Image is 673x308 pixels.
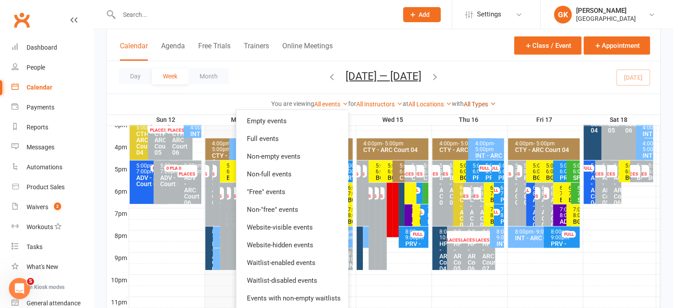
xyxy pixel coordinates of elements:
[642,152,651,183] div: INT - ARC Court 01
[399,163,419,175] span: - 6:00pm
[554,6,572,23] div: GK
[27,278,34,285] span: 5
[514,147,578,153] div: CTY - ARC Court 04
[129,114,204,125] th: Sun 12
[419,11,430,18] span: Add
[573,218,578,250] div: BGN - ARC Court 01
[212,229,212,241] div: 8:00pm
[482,229,494,241] div: 8:00pm
[411,207,431,218] span: - 8:00pm
[625,175,631,206] div: BGN - ARC Court 01
[560,207,580,218] span: - 8:00pm
[480,185,483,197] div: 6:00pm
[625,163,631,175] div: 5:00pm
[212,163,212,175] div: 5:00pm
[120,42,148,61] button: Calendar
[387,175,394,206] div: BGN - PB Court 01
[456,231,477,243] div: 0 PLACES
[236,148,348,165] a: Non-empty events
[399,163,406,175] div: 5:00pm
[160,163,180,175] span: - 7:00pm
[438,229,450,241] div: 8:00pm
[54,203,61,210] span: 2
[498,175,503,199] div: PRV - Private Training
[227,185,248,197] span: - 10:00pm
[12,117,93,137] a: Reports
[550,241,578,272] div: PRV - Private Training- [GEOGRAPHIC_DATA][PERSON_NAME]
[523,163,525,175] div: 5:00pm
[148,121,171,133] div: 0 PLACES
[590,163,596,175] div: 5:00pm
[438,241,450,272] div: HPT - ARC Court 04
[500,207,520,218] span: - 8:00pm
[419,207,439,218] span: - 8:00pm
[12,78,93,97] a: Calendar
[500,207,502,218] div: 7:00pm
[427,207,427,218] div: 7:00pm
[343,175,351,206] div: PRV - ARC Table 01
[227,163,246,175] span: - 6:00pm
[236,236,348,254] a: Website-hidden events
[12,217,93,237] a: Workouts
[11,9,33,31] a: Clubworx
[438,163,442,175] div: 5:00pm
[227,196,242,228] span: HPT - ARC Court 05
[514,163,515,175] div: 5:00pm
[107,186,129,197] th: 6pm
[550,229,578,241] div: 8:00pm
[356,114,431,125] th: Wed 15
[212,152,242,165] div: CTY - ARC Court 04
[477,165,491,172] div: FULL
[363,141,427,147] div: 4:00pm
[532,185,534,197] div: 6:00pm
[12,137,93,157] a: Messages
[550,185,551,197] div: 6:00pm
[348,100,356,107] strong: for
[490,218,493,250] div: BGN - ARC Court 01
[460,163,480,175] span: - 6:00pm
[347,197,351,228] div: BGN - ARC Court 01
[490,207,493,218] div: 7:00pm
[405,241,427,265] div: PRV - ARC Table 01
[234,196,249,228] span: HPT - ARC Court 06
[27,104,54,111] div: Payments
[596,165,617,177] div: 0 PLACES
[236,165,348,183] a: Non-full events
[107,252,129,263] th: 9pm
[107,296,129,308] th: 11pm
[515,163,535,175] span: - 8:00pm
[438,141,493,147] div: 4:00pm
[343,163,351,175] div: 5:00pm
[472,175,481,206] div: PRV - ARC Court 04
[219,229,220,241] div: 8:00pm
[577,197,578,228] div: SPR - GG Court 02
[375,163,395,175] span: - 6:00pm
[219,163,239,175] span: - 8:00pm
[485,175,494,206] div: PRV - ARC Table 01
[107,208,129,219] th: 7pm
[577,185,597,197] span: - 7:00pm
[468,240,483,272] span: HPT - ARC Court 06
[136,163,167,175] div: 5:00pm
[580,165,594,172] div: FULL
[438,147,493,153] div: CTY - ARC Court 04
[219,251,220,262] div: 9:00pm
[219,262,220,293] div: INT - ARC Court 01
[335,229,351,241] div: 8:00pm
[226,185,227,197] div: 6:00pm
[470,231,491,243] div: 0 PLACES
[450,174,465,206] span: BGN - ARC Court 03
[27,84,52,91] div: Calendar
[411,218,411,250] div: ADT - GG Court 02
[559,207,569,218] div: 7:00pm
[467,229,479,241] div: 8:00pm
[490,197,493,228] div: BGN - ARC Court 01
[486,165,500,172] div: FULL
[27,223,53,230] div: Workouts
[152,68,188,84] button: Week
[559,185,561,197] div: 6:00pm
[532,197,534,228] div: ADV - ARC Court 04
[219,229,239,241] span: - 9:00pm
[190,131,200,162] div: INT - ARC Court 01
[573,163,578,175] div: 5:00pm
